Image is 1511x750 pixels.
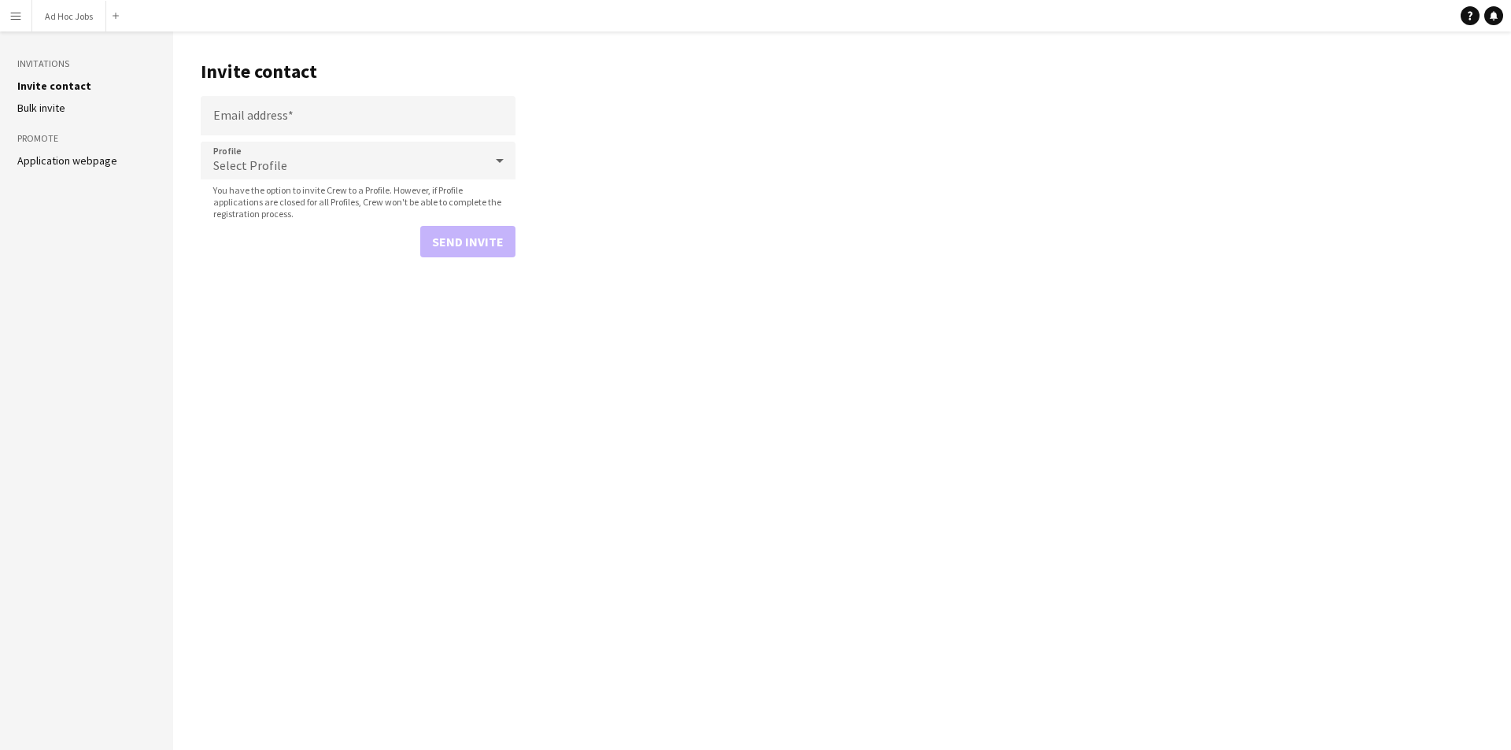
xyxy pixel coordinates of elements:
[17,79,91,93] a: Invite contact
[213,157,287,173] span: Select Profile
[17,101,65,115] a: Bulk invite
[32,1,106,31] button: Ad Hoc Jobs
[17,153,117,168] a: Application webpage
[201,184,515,220] span: You have the option to invite Crew to a Profile. However, if Profile applications are closed for ...
[17,131,156,146] h3: Promote
[201,60,515,83] h1: Invite contact
[17,57,156,71] h3: Invitations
